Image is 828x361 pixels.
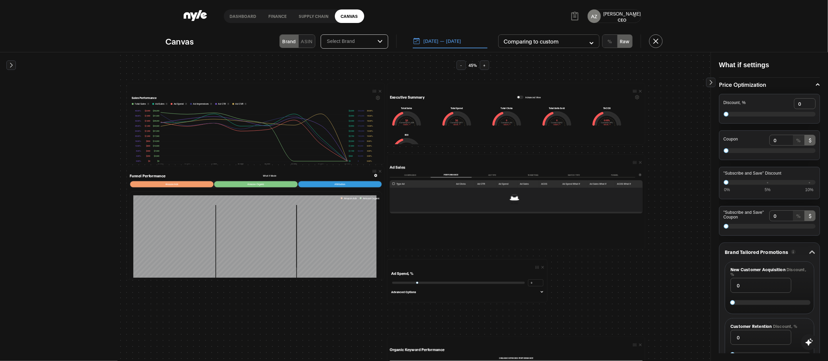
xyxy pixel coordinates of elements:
[392,133,421,136] div: ROI
[392,106,421,109] div: Total Sales
[442,106,471,109] div: Total Spend
[392,123,421,126] div: -100.0%
[280,35,299,48] button: Brand
[390,356,643,361] button: Organic Keyword Performance
[148,160,150,162] tspan: $0
[135,139,141,142] tspan: 16.00%
[136,160,141,162] tspan: 0.00%
[238,163,243,165] tspan: [DATE]
[153,109,159,112] tspan: $35,000
[497,180,518,188] th: Ad Spend
[146,155,150,157] tspan: $200
[135,124,141,127] tspan: 28.00%
[158,163,163,165] tspan: [DATE]
[293,9,335,23] a: Supply chain
[157,160,159,162] tspan: $0
[472,172,512,177] button: Ad Type
[358,114,364,117] tspan: 270,000
[145,124,150,127] tspan: $1,400
[588,9,601,23] button: AZ
[730,267,808,277] h4: New Customer Acquisition
[367,155,372,157] tspan: 2.00%
[153,134,159,137] tspan: $17,500
[518,180,539,188] th: Ad Sales
[165,103,167,105] button: i
[146,139,150,142] tspan: $800
[136,155,141,157] tspan: 4.00%
[560,180,588,188] th: Ad Spend What If
[805,187,813,192] span: 10 %
[135,114,141,117] tspan: 36.00%
[129,174,165,178] h3: Funnel Performance
[367,145,372,147] tspan: 6.00%
[349,139,354,142] tspan: $2,200
[211,163,217,165] tspan: [DATE]
[358,150,363,152] tspan: 60,000
[367,129,373,132] tspan: 12.00%
[153,145,159,147] tspan: $10,500
[542,121,571,123] h4: Current: 3,912
[145,129,150,132] tspan: $1,200
[227,103,229,105] button: i
[263,9,293,23] a: finance
[391,290,543,294] button: Advanced Options
[730,324,808,329] h4: Customer Retention
[135,109,141,112] tspan: 40.00%
[349,114,354,117] tspan: $4,950
[367,114,373,117] tspan: 18.00%
[475,180,497,188] th: Ad CTR
[498,34,599,48] button: Comparing to custom
[349,150,354,152] tspan: $1,100
[413,37,420,45] img: Calendar
[326,38,378,45] input: Select Brand
[130,181,213,187] button: Amazon Ads
[604,17,641,23] div: CEO
[456,60,466,70] button: -
[588,180,615,188] th: Ad Sales What If
[345,163,350,165] tspan: [DATE]
[604,10,641,17] div: [PERSON_NAME]
[214,181,297,187] button: Amazon Organic
[358,120,364,122] tspan: 240,000
[153,139,159,142] tspan: $14,000
[469,62,477,68] span: 45 %
[358,124,364,127] tspan: 210,000
[390,165,643,170] h3: Ad Sales
[480,60,489,70] button: +
[244,103,246,105] button: i
[390,347,445,352] h3: Organic Keyword Performance
[367,109,373,112] tspan: 20.00%
[185,103,187,105] button: i
[367,160,372,162] tspan: 0.00%
[135,120,141,122] tspan: 32.00%
[793,210,804,222] button: %
[135,129,141,132] tspan: 24.00%
[392,202,637,205] div: No data
[730,267,806,277] span: Discount, %
[492,123,521,126] div: -100.0%
[358,109,364,112] tspan: 300,000
[539,180,560,188] th: ACOS
[553,172,594,177] button: Match type
[263,174,276,178] div: What If Mode
[153,124,159,127] tspan: $24,500
[359,197,379,200] button: Amazon Organic
[617,35,632,48] button: Raw
[358,139,364,142] tspan: 120,000
[615,180,642,188] th: ACOS What If
[349,129,354,132] tspan: $3,300
[725,250,796,254] h2: Brand Tailored Promotions
[603,35,617,48] button: %
[349,160,351,162] tspan: $0
[454,180,475,188] th: Ad Clicks
[146,145,150,147] tspan: $600
[442,123,471,126] div: -100.0%
[135,134,141,137] tspan: 20.00%
[719,243,820,261] button: Brand Tailored Promotions
[349,145,354,147] tspan: $1,650
[723,210,769,220] h4: "Subscribe and Save" Coupon
[392,121,421,123] h4: Current: $121,028
[349,155,353,157] tspan: $550
[264,163,270,165] tspan: [DATE]
[358,134,364,137] tspan: 150,000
